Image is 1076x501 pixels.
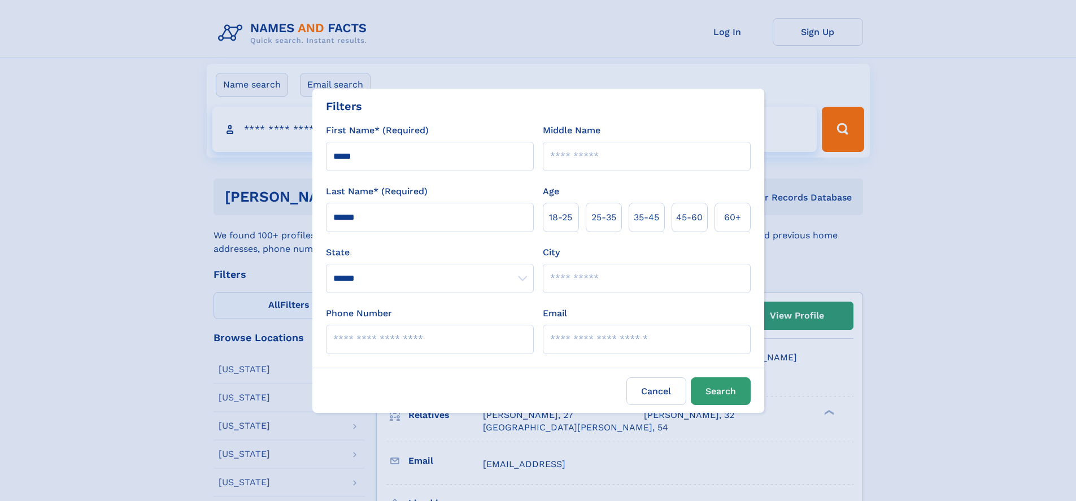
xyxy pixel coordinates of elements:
[591,211,616,224] span: 25‑35
[691,377,751,405] button: Search
[634,211,659,224] span: 35‑45
[543,124,600,137] label: Middle Name
[326,185,428,198] label: Last Name* (Required)
[326,124,429,137] label: First Name* (Required)
[549,211,572,224] span: 18‑25
[626,377,686,405] label: Cancel
[326,246,534,259] label: State
[326,307,392,320] label: Phone Number
[326,98,362,115] div: Filters
[543,185,559,198] label: Age
[543,246,560,259] label: City
[543,307,567,320] label: Email
[724,211,741,224] span: 60+
[676,211,703,224] span: 45‑60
